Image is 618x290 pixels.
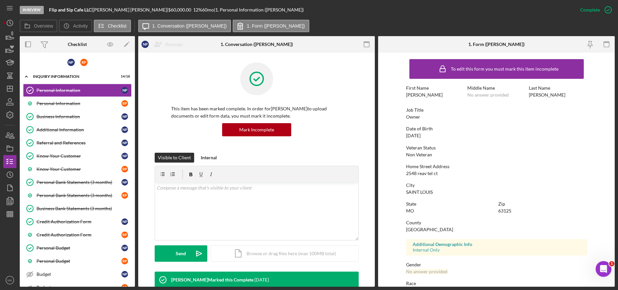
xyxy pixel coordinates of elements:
[37,140,121,145] div: Referral and References
[406,133,421,138] div: [DATE]
[406,262,587,267] div: Gender
[23,189,132,202] a: Personal Bank Statements (3 months)RP
[406,201,495,207] div: State
[121,232,128,238] div: R P
[413,247,580,253] div: Internal Only
[197,153,220,163] button: Internal
[406,281,587,286] div: Race
[451,66,558,72] div: To edit this form you must mark this item incomplete
[93,7,168,12] div: [PERSON_NAME] [PERSON_NAME] |
[67,59,75,66] div: N P
[609,261,614,266] span: 1
[406,171,438,176] div: 2548 reav tel ct
[23,255,132,268] a: Personal BudgetRP
[37,180,121,185] div: Personal Bank Statements (3 months)
[37,153,121,159] div: Know Your Customer
[239,123,274,136] div: Mark Incomplete
[193,7,202,12] div: 12 %
[413,242,580,247] div: Additional Demographic Info
[37,167,121,172] div: Know Your Customer
[33,75,114,78] div: INQUIRY INFORMATION
[121,87,128,94] div: N P
[37,245,121,251] div: Personal Budget
[406,114,420,120] div: Owner
[23,176,132,189] a: Personal Bank Statements (3 months)NP
[37,193,121,198] div: Personal Bank Statements (3 months)
[171,277,253,282] div: [PERSON_NAME] Marked this Complete
[23,123,132,136] a: Additional InformationNP
[34,23,53,29] label: Overview
[220,42,293,47] div: 1. Conversation ([PERSON_NAME])
[498,201,587,207] div: Zip
[155,153,194,163] button: Visible to Client
[202,7,214,12] div: 60 mo
[406,107,587,113] div: Job Title
[254,277,269,282] time: 2025-08-20 20:09
[94,20,131,32] button: Checklist
[467,92,509,98] div: No answer provided
[155,245,207,262] button: Send
[23,228,132,241] a: Credit Authorization FormRP
[37,272,121,277] div: Budget
[73,23,88,29] label: Activity
[158,153,191,163] div: Visible to Client
[574,3,615,16] button: Complete
[406,208,414,213] div: MO
[37,88,121,93] div: Personal Information
[23,136,132,149] a: Referral and ReferencesNP
[529,85,587,91] div: Last Name
[121,126,128,133] div: N P
[168,7,193,12] div: $60,000.00
[23,202,132,215] a: Business Bank Statements (3 months)
[8,279,13,282] text: MK
[406,145,587,150] div: Veteran Status
[37,127,121,132] div: Additional Information
[37,206,131,211] div: Business Bank Statements (3 months)
[121,258,128,264] div: R P
[121,271,128,278] div: N P
[23,241,132,255] a: Personal BudgetNP
[222,123,291,136] button: Mark Incomplete
[214,7,304,12] div: | 1. Personal Information ([PERSON_NAME])
[406,183,587,188] div: City
[142,41,149,48] div: N P
[23,97,132,110] a: Personal InformationRP
[406,126,587,131] div: Date of Birth
[406,220,587,225] div: County
[37,258,121,264] div: Personal Budget
[138,38,190,51] button: NPReassign
[201,153,217,163] div: Internal
[176,245,186,262] div: Send
[138,20,231,32] button: 1. Conversation ([PERSON_NAME])
[171,105,342,120] p: This item has been marked complete. In order for [PERSON_NAME] to upload documents or edit form d...
[80,59,88,66] div: R P
[121,113,128,120] div: N P
[20,6,44,14] div: In Review
[118,75,130,78] div: 14 / 18
[121,192,128,199] div: R P
[596,261,611,277] iframe: Intercom live chat
[23,149,132,163] a: Know Your CustomerNP
[23,84,132,97] a: Personal InformationNP
[23,110,132,123] a: Business InformationNP
[233,20,309,32] button: 1. Form ([PERSON_NAME])
[3,274,16,287] button: MK
[23,163,132,176] a: Know Your CustomerRP
[121,218,128,225] div: N P
[121,153,128,159] div: N P
[406,227,453,232] div: [GEOGRAPHIC_DATA]
[467,85,526,91] div: Middle Name
[23,215,132,228] a: Credit Authorization FormNP
[580,3,600,16] div: Complete
[121,140,128,146] div: N P
[121,245,128,251] div: N P
[406,85,464,91] div: First Name
[468,42,525,47] div: 1. Form ([PERSON_NAME])
[37,219,121,224] div: Credit Authorization Form
[406,164,587,169] div: Home Street Address
[121,100,128,107] div: R P
[23,268,132,281] a: BudgetNP
[406,190,433,195] div: SAINT LOUIS
[406,269,448,274] div: No answer provided
[68,42,87,47] div: Checklist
